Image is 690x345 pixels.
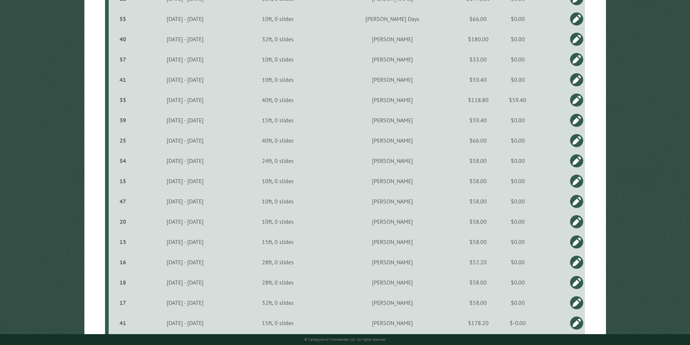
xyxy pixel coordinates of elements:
div: 47 [112,198,134,205]
small: © Campground Commander LLC. All rights reserved. [304,337,386,342]
td: 15ft, 0 slides [235,232,321,252]
div: 55 [112,15,134,22]
td: $0.00 [493,49,543,70]
div: 13 [112,238,134,245]
div: 41 [112,319,134,327]
td: [PERSON_NAME] [321,211,464,232]
td: [PERSON_NAME] [321,151,464,171]
td: [PERSON_NAME] [321,130,464,151]
td: $58.00 [464,211,493,232]
div: 41 [112,76,134,83]
td: $0.00 [493,211,543,232]
td: [PERSON_NAME] [321,293,464,313]
td: $52.20 [464,252,493,272]
td: 40ft, 0 slides [235,130,321,151]
td: [PERSON_NAME] [321,171,464,191]
td: 28ft, 0 slides [235,272,321,293]
td: $0.00 [493,252,543,272]
div: 15 [112,177,134,185]
div: 17 [112,299,134,306]
td: 10ft, 0 slides [235,191,321,211]
td: $180.00 [464,29,493,49]
div: [DATE] - [DATE] [137,157,234,164]
div: 16 [112,258,134,266]
td: [PERSON_NAME] [321,49,464,70]
td: $58.00 [464,171,493,191]
td: $0.00 [493,9,543,29]
td: $118.80 [464,90,493,110]
td: $0.00 [493,110,543,130]
td: 40ft, 0 slides [235,90,321,110]
td: 10ft, 0 slides [235,9,321,29]
td: 15ft, 0 slides [235,110,321,130]
div: [DATE] - [DATE] [137,218,234,225]
td: $58.00 [464,191,493,211]
td: $0.00 [493,29,543,49]
div: 25 [112,137,134,144]
td: $0.00 [493,293,543,313]
div: 33 [112,96,134,104]
td: $66.00 [464,130,493,151]
div: [DATE] - [DATE] [137,117,234,124]
div: [DATE] - [DATE] [137,76,234,83]
td: $0.00 [493,191,543,211]
div: 39 [112,117,134,124]
td: [PERSON_NAME] [321,252,464,272]
td: 10ft, 0 slides [235,70,321,90]
td: [PERSON_NAME] [321,232,464,252]
div: [DATE] - [DATE] [137,299,234,306]
div: [DATE] - [DATE] [137,319,234,327]
td: 24ft, 0 slides [235,151,321,171]
div: 54 [112,157,134,164]
td: 10ft, 0 slides [235,171,321,191]
td: $59.40 [464,70,493,90]
td: [PERSON_NAME] Days [321,9,464,29]
div: 57 [112,56,134,63]
td: [PERSON_NAME] [321,110,464,130]
td: 28ft, 0 slides [235,252,321,272]
td: $0.00 [493,171,543,191]
div: [DATE] - [DATE] [137,279,234,286]
div: [DATE] - [DATE] [137,258,234,266]
td: [PERSON_NAME] [321,70,464,90]
td: $0.00 [493,70,543,90]
div: [DATE] - [DATE] [137,137,234,144]
div: [DATE] - [DATE] [137,177,234,185]
div: [DATE] - [DATE] [137,198,234,205]
td: 15ft, 0 slides [235,313,321,333]
td: $58.00 [464,151,493,171]
div: [DATE] - [DATE] [137,238,234,245]
td: [PERSON_NAME] [321,29,464,49]
div: [DATE] - [DATE] [137,35,234,43]
td: $0.00 [493,272,543,293]
td: $58.00 [464,232,493,252]
td: 10ft, 0 slides [235,211,321,232]
td: $33.00 [464,49,493,70]
td: 10ft, 0 slides [235,49,321,70]
td: [PERSON_NAME] [321,313,464,333]
td: $66.00 [464,9,493,29]
td: $0.00 [493,130,543,151]
div: [DATE] - [DATE] [137,96,234,104]
td: $58.00 [464,272,493,293]
td: 32ft, 0 slides [235,293,321,313]
td: [PERSON_NAME] [321,90,464,110]
div: [DATE] - [DATE] [137,56,234,63]
td: $0.00 [493,232,543,252]
div: 18 [112,279,134,286]
td: $59.40 [464,110,493,130]
td: [PERSON_NAME] [321,191,464,211]
td: $0.00 [493,151,543,171]
td: $178.20 [464,313,493,333]
div: 20 [112,218,134,225]
td: $-0.00 [493,313,543,333]
td: $58.00 [464,293,493,313]
td: 32ft, 0 slides [235,29,321,49]
div: [DATE] - [DATE] [137,15,234,22]
div: 40 [112,35,134,43]
td: [PERSON_NAME] [321,272,464,293]
td: $59.40 [493,90,543,110]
